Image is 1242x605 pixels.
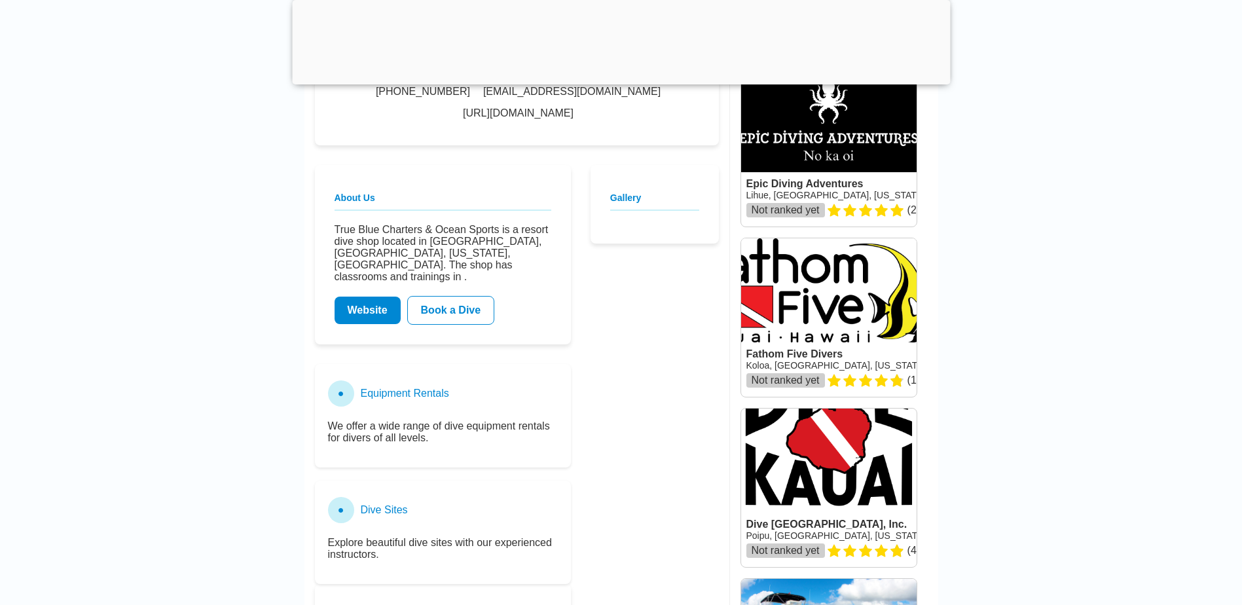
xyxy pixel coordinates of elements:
a: [URL][DOMAIN_NAME] [463,107,574,119]
a: Poipu, [GEOGRAPHIC_DATA], [US_STATE] [746,530,926,541]
p: True Blue Charters & Ocean Sports is a resort dive shop located in [GEOGRAPHIC_DATA], [GEOGRAPHIC... [335,224,551,283]
h2: About Us [335,192,551,211]
a: Lihue, [GEOGRAPHIC_DATA], [US_STATE] [746,190,926,200]
h3: Dive Sites [361,504,408,516]
p: We offer a wide range of dive equipment rentals for divers of all levels. [328,420,558,444]
h2: Gallery [610,192,699,211]
a: Book a Dive [407,296,495,325]
span: [EMAIL_ADDRESS][DOMAIN_NAME] [483,86,661,98]
a: Website [335,297,401,324]
a: Koloa, [GEOGRAPHIC_DATA], [US_STATE] [746,360,926,371]
p: Explore beautiful dive sites with our experienced instructors. [328,537,558,560]
h3: Equipment Rentals [361,388,449,399]
div: ● [328,380,354,407]
span: [PHONE_NUMBER] [376,86,470,98]
div: ● [328,497,354,523]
